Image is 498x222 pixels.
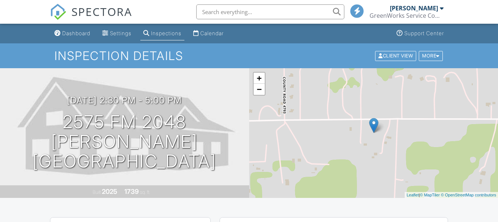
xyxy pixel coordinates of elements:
[110,30,131,36] div: Settings
[394,27,447,40] a: Support Center
[93,189,101,195] span: Built
[407,193,419,197] a: Leaflet
[375,51,416,61] div: Client View
[374,53,418,58] a: Client View
[200,30,224,36] div: Calendar
[67,95,182,105] h3: [DATE] 2:30 pm - 5:00 pm
[62,30,90,36] div: Dashboard
[404,30,444,36] div: Support Center
[140,27,184,40] a: Inspections
[12,112,237,171] h1: 2575 FM 2048 [PERSON_NAME][GEOGRAPHIC_DATA]
[124,188,139,195] div: 1739
[370,12,444,19] div: GreenWorks Service Company
[190,27,227,40] a: Calendar
[151,30,181,36] div: Inspections
[54,49,443,62] h1: Inspection Details
[420,193,440,197] a: © MapTiler
[254,73,265,84] a: Zoom in
[390,4,438,12] div: [PERSON_NAME]
[50,10,132,26] a: SPECTORA
[51,27,93,40] a: Dashboard
[102,188,117,195] div: 2025
[441,193,496,197] a: © OpenStreetMap contributors
[196,4,344,19] input: Search everything...
[405,192,498,198] div: |
[99,27,134,40] a: Settings
[71,4,132,19] span: SPECTORA
[50,4,66,20] img: The Best Home Inspection Software - Spectora
[140,189,150,195] span: sq. ft.
[254,84,265,95] a: Zoom out
[419,51,443,61] div: More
